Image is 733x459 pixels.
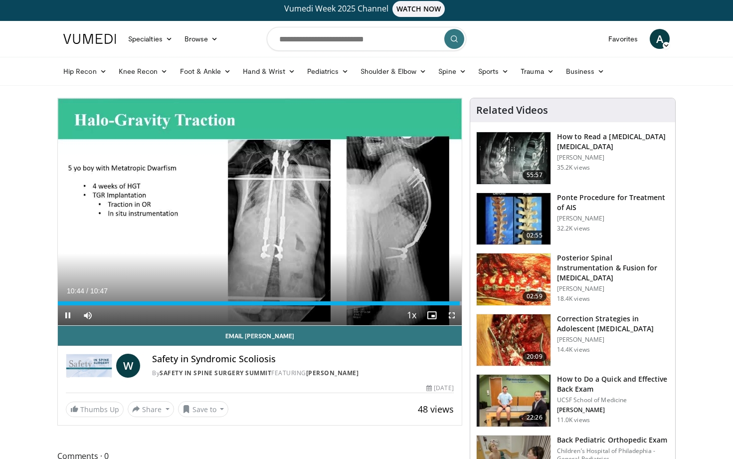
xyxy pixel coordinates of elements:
a: Knee Recon [113,61,174,81]
div: By FEATURING [152,369,453,378]
button: Save to [178,401,229,417]
span: 22:26 [523,413,547,423]
div: Progress Bar [58,301,462,305]
a: Favorites [602,29,644,49]
p: 32.2K views [557,225,590,232]
p: [PERSON_NAME] [557,154,669,162]
a: Hand & Wrist [237,61,301,81]
video-js: Video Player [58,98,462,326]
h3: Ponte Procedure for Treatment of AIS [557,193,669,213]
img: newton_ais_1.png.150x105_q85_crop-smart_upscale.jpg [477,314,550,366]
a: Vumedi Week 2025 ChannelWATCH NOW [65,1,668,17]
a: Foot & Ankle [174,61,237,81]
a: Spine [432,61,472,81]
img: b47c832f-d84e-4c5d-8811-00369440eda2.150x105_q85_crop-smart_upscale.jpg [477,132,550,184]
img: Safety in Spine Surgery Summit [66,354,112,378]
span: WATCH NOW [392,1,445,17]
a: Hip Recon [57,61,113,81]
h3: How to Do a Quick and Effective Back Exam [557,374,669,394]
a: 02:59 Posterior Spinal Instrumentation & Fusion for [MEDICAL_DATA] [PERSON_NAME] 18.4K views [476,253,669,306]
p: 18.4K views [557,295,590,303]
img: VuMedi Logo [63,34,116,44]
p: 11.0K views [557,416,590,424]
p: [PERSON_NAME] [557,215,669,223]
p: 35.2K views [557,164,590,172]
div: [DATE] [426,384,453,393]
p: 14.4K views [557,346,590,354]
a: 55:57 How to Read a [MEDICAL_DATA] [MEDICAL_DATA] [PERSON_NAME] 35.2K views [476,132,669,185]
h3: Back Pediatric Orthopedic Exam [557,435,669,445]
span: 20:09 [523,352,547,362]
img: badd6cc1-85db-4728-89db-6dde3e48ba1d.150x105_q85_crop-smart_upscale.jpg [477,375,550,427]
button: Enable picture-in-picture mode [422,305,442,325]
a: [PERSON_NAME] [306,369,359,377]
span: 55:57 [523,170,547,180]
a: 20:09 Correction Strategies in Adolescent [MEDICAL_DATA] [PERSON_NAME] 14.4K views [476,314,669,367]
button: Pause [58,305,78,325]
img: 1748410_3.png.150x105_q85_crop-smart_upscale.jpg [477,253,550,305]
span: 02:55 [523,230,547,240]
a: Shoulder & Elbow [355,61,432,81]
a: W [116,354,140,378]
a: Pediatrics [301,61,355,81]
p: UCSF School of Medicine [557,396,669,404]
h4: Related Videos [476,104,548,116]
p: [PERSON_NAME] [557,406,669,414]
button: Fullscreen [442,305,462,325]
a: 22:26 How to Do a Quick and Effective Back Exam UCSF School of Medicine [PERSON_NAME] 11.0K views [476,374,669,427]
h4: Safety in Syndromic Scoliosis [152,354,453,365]
input: Search topics, interventions [267,27,466,51]
button: Share [128,401,174,417]
button: Playback Rate [402,305,422,325]
span: / [86,287,88,295]
span: 02:59 [523,291,547,301]
span: 10:47 [90,287,108,295]
h3: How to Read a [MEDICAL_DATA] [MEDICAL_DATA] [557,132,669,152]
p: [PERSON_NAME] [557,285,669,293]
a: Thumbs Up [66,402,124,417]
img: Ponte_Procedure_for_Scoliosis_100000344_3.jpg.150x105_q85_crop-smart_upscale.jpg [477,193,550,245]
span: 48 views [418,403,454,415]
a: A [650,29,670,49]
a: 02:55 Ponte Procedure for Treatment of AIS [PERSON_NAME] 32.2K views [476,193,669,245]
span: 10:44 [67,287,84,295]
button: Mute [78,305,98,325]
a: Safety in Spine Surgery Summit [160,369,271,377]
h3: Correction Strategies in Adolescent [MEDICAL_DATA] [557,314,669,334]
a: Business [560,61,611,81]
a: Email [PERSON_NAME] [58,326,462,346]
p: [PERSON_NAME] [557,336,669,344]
a: Trauma [515,61,560,81]
h3: Posterior Spinal Instrumentation & Fusion for [MEDICAL_DATA] [557,253,669,283]
a: Specialties [122,29,179,49]
a: Sports [472,61,515,81]
a: Browse [179,29,224,49]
